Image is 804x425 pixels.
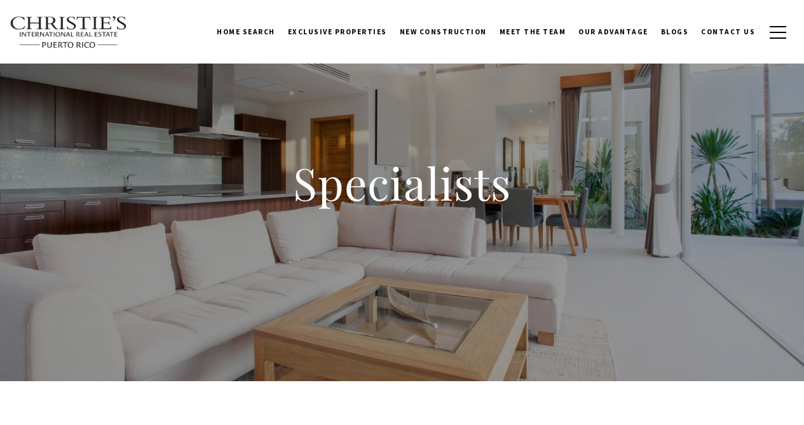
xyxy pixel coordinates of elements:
span: Contact Us [701,27,755,36]
a: Home Search [210,16,282,48]
a: New Construction [393,16,493,48]
a: Meet the Team [493,16,573,48]
img: Christie's International Real Estate text transparent background [10,16,128,49]
h1: Specialists [148,155,657,211]
a: Exclusive Properties [282,16,393,48]
span: Blogs [661,27,689,36]
span: New Construction [400,27,487,36]
span: Exclusive Properties [288,27,387,36]
span: Our Advantage [578,27,648,36]
a: Blogs [655,16,695,48]
a: Our Advantage [572,16,655,48]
